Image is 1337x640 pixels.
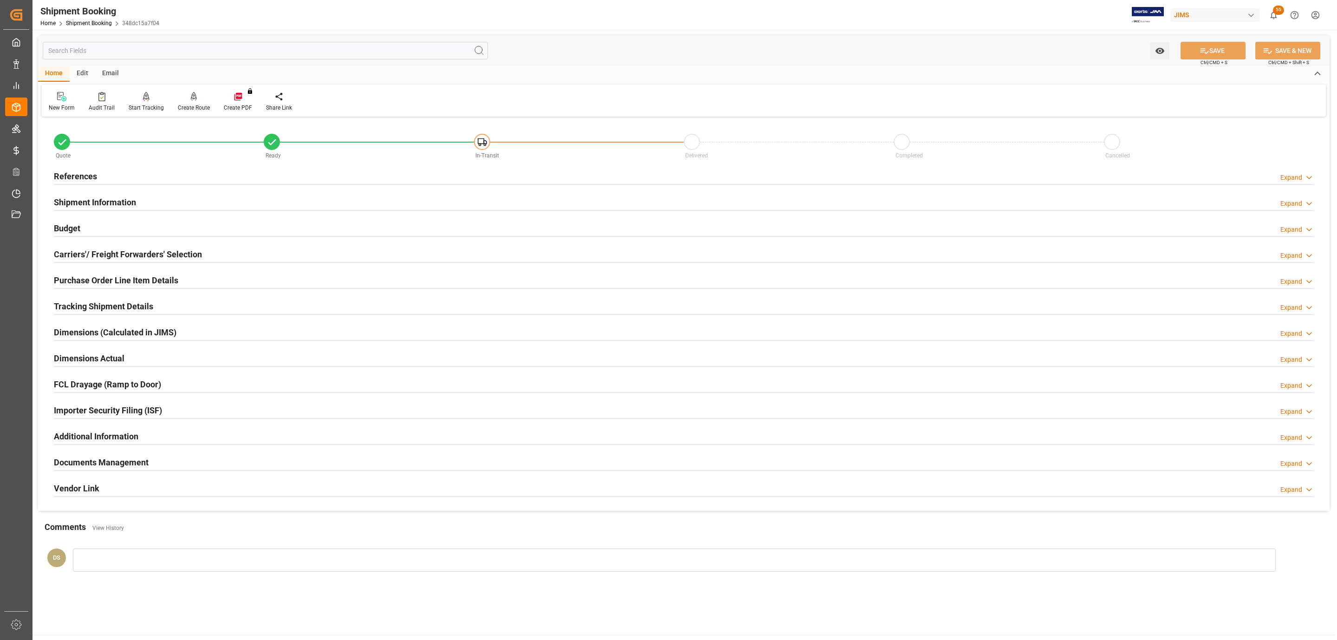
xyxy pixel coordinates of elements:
button: show 55 new notifications [1263,5,1284,26]
div: Expand [1280,407,1302,417]
h2: Shipment Information [54,196,136,209]
h2: Purchase Order Line Item Details [54,274,178,287]
button: SAVE [1181,42,1246,59]
div: JIMS [1170,8,1259,22]
div: Expand [1280,485,1302,495]
img: Exertis%20JAM%20-%20Email%20Logo.jpg_1722504956.jpg [1132,7,1164,23]
div: New Form [49,104,75,112]
span: DS [53,554,60,561]
a: Home [40,20,56,26]
div: Share Link [266,104,292,112]
button: Help Center [1284,5,1305,26]
div: Expand [1280,225,1302,235]
h2: Comments [45,521,86,533]
div: Expand [1280,251,1302,261]
h2: Vendor Link [54,482,99,495]
span: Delivered [685,152,708,159]
div: Shipment Booking [40,4,159,18]
span: In-Transit [475,152,499,159]
span: Cancelled [1105,152,1130,159]
div: Email [95,66,126,82]
div: Start Tracking [129,104,164,112]
h2: References [54,170,97,183]
a: View History [92,525,124,531]
div: Expand [1280,303,1302,313]
h2: Importer Security Filing (ISF) [54,404,162,417]
h2: Tracking Shipment Details [54,300,153,313]
h2: Dimensions (Calculated in JIMS) [54,326,176,339]
h2: Dimensions Actual [54,352,124,365]
div: Expand [1280,433,1302,443]
div: Expand [1280,381,1302,391]
div: Edit [70,66,95,82]
div: Expand [1280,173,1302,183]
span: Quote [56,152,71,159]
input: Search Fields [43,42,488,59]
span: Ctrl/CMD + Shift + S [1268,59,1309,66]
button: SAVE & NEW [1255,42,1320,59]
span: Ready [266,152,281,159]
a: Shipment Booking [66,20,112,26]
span: 55 [1273,6,1284,15]
button: JIMS [1170,6,1263,24]
div: Create Route [178,104,210,112]
div: Expand [1280,355,1302,365]
div: Audit Trail [89,104,115,112]
h2: FCL Drayage (Ramp to Door) [54,378,161,391]
h2: Additional Information [54,430,138,443]
h2: Budget [54,222,80,235]
span: Completed [896,152,923,159]
div: Expand [1280,199,1302,209]
span: Ctrl/CMD + S [1201,59,1227,66]
div: Expand [1280,459,1302,469]
div: Expand [1280,277,1302,287]
h2: Carriers'/ Freight Forwarders' Selection [54,248,202,261]
button: open menu [1150,42,1169,59]
h2: Documents Management [54,456,149,469]
div: Home [38,66,70,82]
div: Expand [1280,329,1302,339]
